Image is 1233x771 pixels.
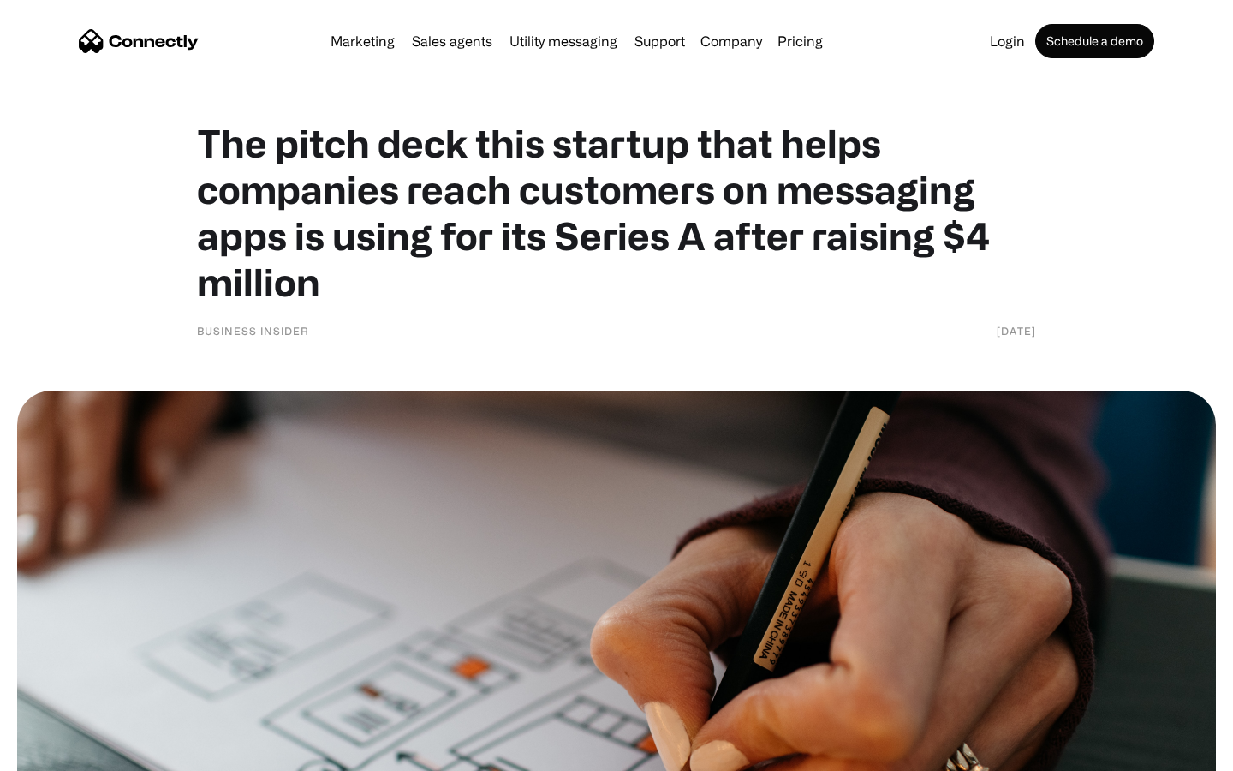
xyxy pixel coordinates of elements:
[197,120,1036,305] h1: The pitch deck this startup that helps companies reach customers on messaging apps is using for i...
[628,34,692,48] a: Support
[997,322,1036,339] div: [DATE]
[503,34,624,48] a: Utility messaging
[79,28,199,54] a: home
[700,29,762,53] div: Company
[324,34,402,48] a: Marketing
[17,741,103,765] aside: Language selected: English
[983,34,1032,48] a: Login
[1035,24,1154,58] a: Schedule a demo
[34,741,103,765] ul: Language list
[405,34,499,48] a: Sales agents
[771,34,830,48] a: Pricing
[197,322,309,339] div: Business Insider
[695,29,767,53] div: Company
